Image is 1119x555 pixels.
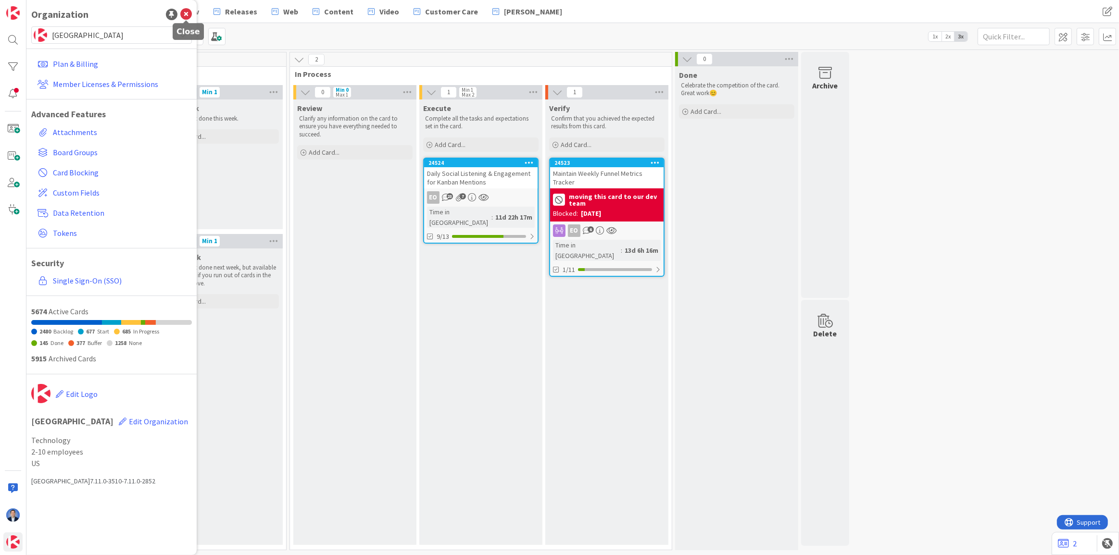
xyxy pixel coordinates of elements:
div: Active Cards [31,306,192,317]
span: 1 [440,86,457,98]
div: Min 1 [462,87,473,92]
span: 3x [955,32,968,41]
span: 1258 [115,339,126,346]
span: Backlog [53,328,73,335]
a: [PERSON_NAME] [487,3,568,20]
span: Add Card... [309,148,339,157]
img: DP [6,508,20,522]
span: Video [379,6,399,17]
span: Start [97,328,109,335]
span: 377 [76,339,85,346]
span: Done [50,339,63,346]
span: 6 [588,226,594,233]
div: [GEOGRAPHIC_DATA] 7.11.0-3510-7.11.0-2852 [31,476,192,486]
span: Support [20,1,44,13]
div: [DATE] [581,209,601,219]
span: Edit Logo [66,389,98,399]
div: Min 1 [202,239,217,244]
h1: [GEOGRAPHIC_DATA] [31,411,192,432]
span: 😊 [709,89,717,97]
span: : [621,245,622,256]
a: Video [362,3,405,20]
div: 13d 6h 16m [622,245,661,256]
p: Clarify any information on the card to ensure you have everything needed to succeed. [299,115,411,138]
span: None [129,339,142,346]
span: Customer Care [425,6,478,17]
span: Buffer [88,339,102,346]
div: Maintain Weekly Funnel Metrics Tracker [550,167,664,188]
img: avatar [34,28,47,42]
p: Complete all the tasks and expectations set in the card. [425,115,537,131]
span: Tokens [53,227,188,239]
span: Card Blocking [53,167,188,178]
span: 2-10 employees [31,446,192,457]
span: In Process [295,69,660,79]
a: Releases [208,3,263,20]
span: Ready [161,69,274,79]
a: Board Groups [34,144,192,161]
div: Daily Social Listening & Engagement for Kanban Mentions [424,167,538,188]
span: Web [283,6,298,17]
div: 24524 [424,159,538,167]
div: Min 1 [202,90,217,95]
span: 145 [39,339,48,346]
a: 2 [1058,538,1077,549]
span: 0 [696,53,713,65]
p: Confirm that you achieved the expected results from this card. [551,115,663,131]
span: 9/13 [437,232,449,242]
span: 1x [929,32,942,41]
span: 677 [86,328,95,335]
span: 7 [460,193,466,199]
img: avatar [6,535,20,549]
h1: Security [31,258,192,269]
span: In Progress [133,328,159,335]
span: 1 [566,86,583,98]
p: Cards to get done next week, but available to pull from if you run out of cards in the column above. [165,264,277,287]
div: Organization [31,7,88,22]
a: 24524Daily Social Listening & Engagement for Kanban MentionsEOTime in [GEOGRAPHIC_DATA]:11d 22h 1... [423,158,539,244]
div: Min 0 [336,87,349,92]
img: Visit kanbanzone.com [6,6,20,20]
span: US [31,457,192,469]
h5: Close [176,27,200,36]
div: Delete [814,328,837,339]
div: Max 1 [336,92,348,97]
button: Edit Logo [55,384,98,404]
b: moving this card to our dev team [569,193,661,207]
span: Edit Organization [129,417,188,426]
span: 2x [942,32,955,41]
div: Archived Cards [31,353,192,364]
div: Time in [GEOGRAPHIC_DATA] [553,240,621,261]
div: Max 2 [462,92,474,97]
button: Edit Organization [118,411,189,432]
h1: Advanced Features [31,109,192,120]
a: Content [307,3,359,20]
div: EO [424,191,538,204]
span: 1/11 [563,265,575,275]
span: 0 [314,86,331,98]
span: Releases [225,6,257,17]
div: 24523 [554,160,664,166]
span: Content [324,6,353,17]
div: 24523Maintain Weekly Funnel Metrics Tracker [550,159,664,188]
span: Execute [423,103,451,113]
span: 5915 [31,354,47,363]
div: 24524Daily Social Listening & Engagement for Kanban Mentions [424,159,538,188]
div: Blocked: [553,209,578,219]
p: Cards to get done this week. [165,115,277,123]
span: Technology [31,434,192,446]
div: 11d 22h 17m [493,212,535,222]
p: Celebrate the competition of the card. Great work [681,82,792,98]
input: Quick Filter... [978,28,1050,45]
span: Custom Fields [53,187,188,198]
div: Time in [GEOGRAPHIC_DATA] [427,207,491,228]
a: Plan & Billing [34,55,192,73]
span: Add Card... [435,140,465,149]
span: 2480 [39,328,51,335]
span: 5674 [31,307,47,316]
a: Web [266,3,304,20]
a: Custom Fields [34,184,192,201]
div: Archive [813,80,838,91]
a: 24523Maintain Weekly Funnel Metrics Trackermoving this card to our dev teamBlocked:[DATE]EOTime i... [549,158,665,277]
a: Card Blocking [34,164,192,181]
